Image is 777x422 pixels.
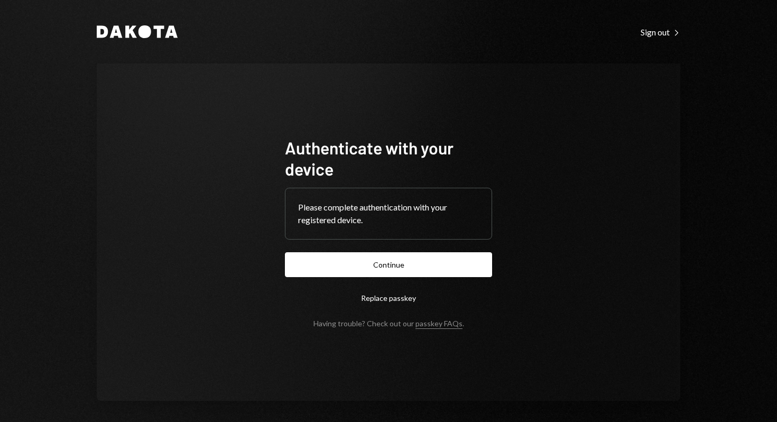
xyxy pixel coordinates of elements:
button: Continue [285,252,492,277]
div: Sign out [641,27,680,38]
button: Replace passkey [285,286,492,310]
h1: Authenticate with your device [285,137,492,179]
a: Sign out [641,26,680,38]
a: passkey FAQs [415,319,462,329]
div: Please complete authentication with your registered device. [298,201,479,226]
div: Having trouble? Check out our . [313,319,464,328]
